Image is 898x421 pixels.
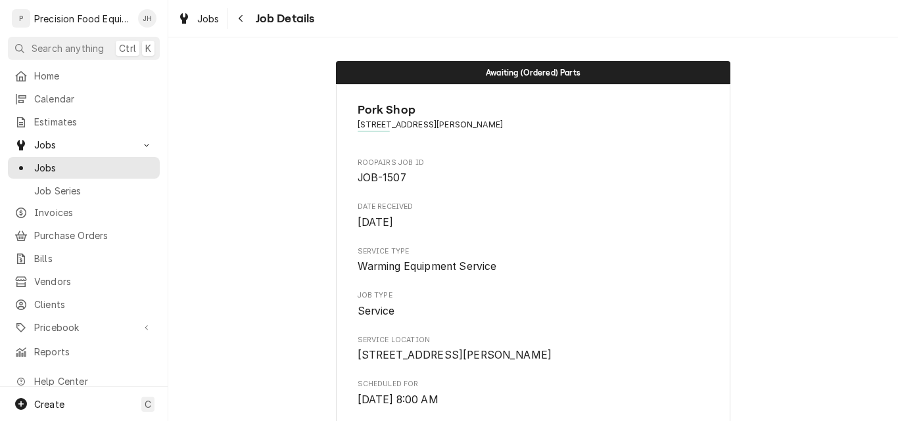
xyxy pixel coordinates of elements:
span: [STREET_ADDRESS][PERSON_NAME] [358,349,552,361]
a: Bills [8,248,160,269]
span: Job Type [358,290,709,301]
span: Job Type [358,303,709,319]
a: Invoices [8,202,160,223]
div: P [12,9,30,28]
span: Search anything [32,41,104,55]
div: Client Information [358,101,709,141]
span: Help Center [34,374,152,388]
span: JOB-1507 [358,171,406,184]
span: Date Received [358,202,709,212]
span: Jobs [34,161,153,175]
div: Date Received [358,202,709,230]
a: Go to Pricebook [8,317,160,338]
span: Pricebook [34,321,133,334]
span: Reports [34,345,153,359]
span: Jobs [197,12,220,26]
a: Go to Jobs [8,134,160,156]
span: Address [358,119,709,131]
span: Roopairs Job ID [358,158,709,168]
span: Ctrl [119,41,136,55]
span: Estimates [34,115,153,129]
span: Invoices [34,206,153,219]
span: Job Details [252,10,315,28]
span: Service Location [358,335,709,345]
a: Clients [8,294,160,315]
span: Scheduled For [358,379,709,389]
a: Go to Help Center [8,370,160,392]
a: Reports [8,341,160,363]
span: Roopairs Job ID [358,170,709,186]
span: Job Series [34,184,153,198]
div: Jason Hertel's Avatar [138,9,156,28]
button: Search anythingCtrlK [8,37,160,60]
a: Calendar [8,88,160,110]
div: Job Type [358,290,709,319]
div: Roopairs Job ID [358,158,709,186]
span: Awaiting (Ordered) Parts [486,68,580,77]
a: Jobs [172,8,225,30]
span: Calendar [34,92,153,106]
span: Clients [34,298,153,311]
span: Service Type [358,246,709,257]
span: Scheduled For [358,392,709,408]
div: Precision Food Equipment LLC [34,12,131,26]
span: Home [34,69,153,83]
span: [DATE] [358,216,394,229]
div: Status [336,61,730,84]
div: Scheduled For [358,379,709,407]
div: Service Type [358,246,709,275]
span: Service Type [358,259,709,275]
span: Warming Equipment Service [358,260,497,273]
a: Job Series [8,180,160,202]
span: [DATE] 8:00 AM [358,393,438,406]
div: JH [138,9,156,28]
span: K [145,41,151,55]
div: Service Location [358,335,709,363]
a: Jobs [8,157,160,179]
a: Vendors [8,271,160,292]
span: Jobs [34,138,133,152]
a: Purchase Orders [8,225,160,246]
span: Vendors [34,275,153,288]
span: Date Received [358,215,709,231]
button: Navigate back [231,8,252,29]
span: Bills [34,252,153,265]
span: Service [358,305,395,317]
span: Purchase Orders [34,229,153,242]
a: Estimates [8,111,160,133]
span: C [145,397,151,411]
span: Create [34,399,64,410]
a: Home [8,65,160,87]
span: Name [358,101,709,119]
span: Service Location [358,347,709,363]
